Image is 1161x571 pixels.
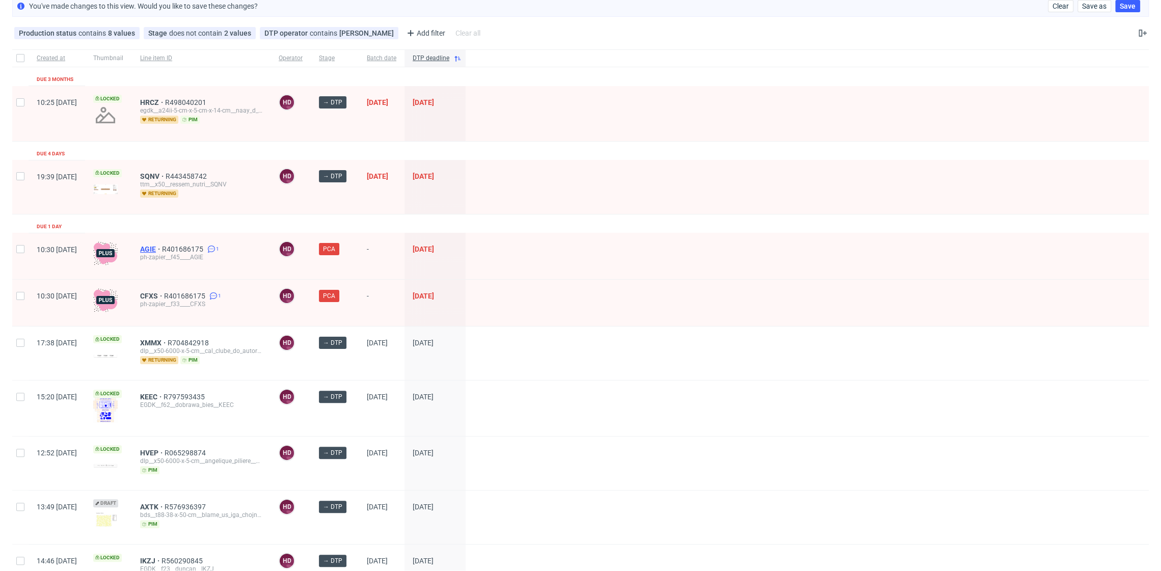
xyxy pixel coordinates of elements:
div: dlp__x50-6000-x-5-cm__angelique_piliere__HVEP [140,457,262,465]
img: plus-icon.676465ae8f3a83198b3f.png [93,288,118,312]
span: Locked [93,554,122,562]
span: Line item ID [140,54,262,63]
span: Save as [1082,3,1106,10]
figcaption: HD [280,446,294,460]
figcaption: HD [280,242,294,256]
a: 1 [207,292,221,300]
span: - [367,245,396,267]
p: You've made changes to this view. Would you like to save these changes? [29,1,258,11]
span: KEEC [140,393,164,401]
span: → DTP [323,448,342,457]
span: → DTP [323,502,342,511]
div: [PERSON_NAME] [339,29,394,37]
span: 10:25 [DATE] [37,98,77,106]
span: R401686175 [162,245,205,253]
div: EGDK__f62__dobrawa_bies__KEEC [140,401,262,409]
a: IKZJ [140,557,161,565]
div: ph-zapier__f33____CFXS [140,300,262,308]
div: ttm__x50__ressem_nutri__SQNV [140,180,262,188]
span: 13:49 [DATE] [37,503,77,511]
div: Add filter [402,25,447,41]
span: Batch date [367,54,396,63]
img: version_two_editor_design.png [93,184,118,195]
a: HRCZ [140,98,165,106]
span: pim [180,356,200,364]
span: pim [180,116,200,124]
span: Locked [93,169,122,177]
span: 14:46 [DATE] [37,557,77,565]
span: 10:30 [DATE] [37,246,77,254]
span: [DATE] [367,98,388,106]
div: Clear all [453,26,482,40]
div: Due 1 day [37,223,62,231]
span: 12:52 [DATE] [37,449,77,457]
span: Save [1120,3,1136,10]
a: AGIE [140,245,162,253]
span: - [367,292,396,314]
a: R443458742 [166,172,209,180]
span: Clear [1052,3,1069,10]
span: PCA [323,244,335,254]
span: pim [140,520,159,528]
span: Stage [148,29,169,37]
a: R498040201 [165,98,208,106]
a: R560290845 [161,557,205,565]
span: [DATE] [413,172,434,180]
img: version_two_editor_design.png [93,511,118,528]
figcaption: HD [280,289,294,303]
span: Operator [279,54,303,63]
a: R576936397 [165,503,208,511]
span: AXTK [140,503,165,511]
span: 10:30 [DATE] [37,292,77,300]
img: version_two_editor_design [93,464,118,467]
span: 15:20 [DATE] [37,393,77,401]
span: SQNV [140,172,166,180]
figcaption: HD [280,169,294,183]
figcaption: HD [280,390,294,404]
span: 1 [218,292,221,300]
span: 1 [216,245,219,253]
span: Created at [37,54,77,63]
a: XMMX [140,339,168,347]
div: bds__t88-38-x-50-cm__blame_us_iga_chojnicka__AXTK [140,511,262,519]
span: Thumbnail [93,54,124,63]
span: [DATE] [413,503,434,511]
span: PCA [323,291,335,301]
span: does not contain [169,29,224,37]
span: R797593435 [164,393,207,401]
span: DTP deadline [413,54,449,63]
span: [DATE] [413,98,434,106]
span: contains [78,29,108,37]
img: version_two_editor_design.png [93,398,118,422]
span: [DATE] [413,292,434,300]
span: [DATE] [413,393,434,401]
span: → DTP [323,172,342,181]
a: R704842918 [168,339,211,347]
span: [DATE] [367,557,388,565]
div: ph-zapier__f45____AGIE [140,253,262,261]
div: Due 4 days [37,150,65,158]
span: R401686175 [164,292,207,300]
span: 19:39 [DATE] [37,173,77,181]
span: [DATE] [367,339,388,347]
span: [DATE] [413,339,434,347]
span: Stage [319,54,350,63]
span: Locked [93,390,122,398]
span: R065298874 [165,449,208,457]
span: → DTP [323,392,342,401]
span: DTP operator [264,29,310,37]
span: → DTP [323,98,342,107]
a: CFXS [140,292,164,300]
span: contains [310,29,339,37]
div: 8 values [108,29,135,37]
figcaption: HD [280,336,294,350]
